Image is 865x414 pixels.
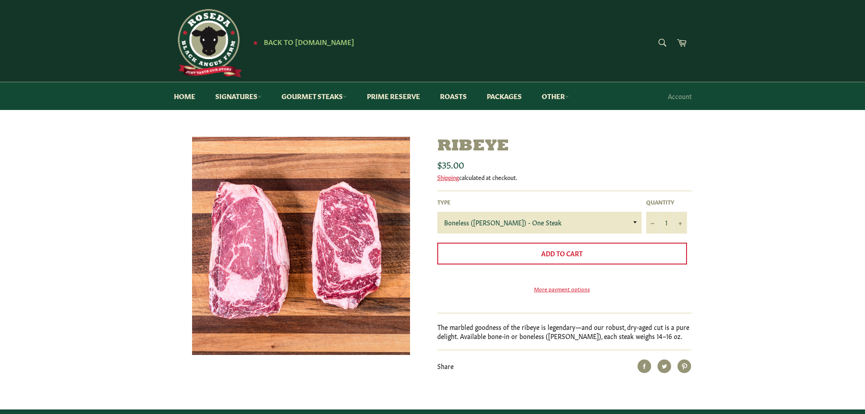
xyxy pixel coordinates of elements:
span: Add to Cart [541,249,583,258]
a: Prime Reserve [358,82,429,110]
a: ★ Back to [DOMAIN_NAME] [248,39,354,46]
a: Other [533,82,578,110]
button: Reduce item quantity by one [646,212,660,234]
a: Signatures [206,82,271,110]
label: Type [437,198,642,206]
span: ★ [253,39,258,46]
label: Quantity [646,198,687,206]
span: Share [437,361,454,370]
button: Add to Cart [437,243,687,264]
button: Increase item quantity by one [673,212,687,234]
img: Roseda Beef [174,9,242,77]
a: Roasts [431,82,476,110]
a: Account [663,83,696,110]
span: Back to [DOMAIN_NAME] [264,37,354,46]
a: Gourmet Steaks [272,82,356,110]
div: calculated at checkout. [437,173,692,181]
span: $35.00 [437,158,464,170]
img: Ribeye [192,137,410,355]
a: More payment options [437,285,687,293]
a: Shipping [437,173,459,181]
h1: Ribeye [437,137,692,156]
a: Home [165,82,204,110]
p: The marbled goodness of the ribeye is legendary—and our robust, dry-aged cut is a pure delight. A... [437,323,692,340]
a: Packages [478,82,531,110]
